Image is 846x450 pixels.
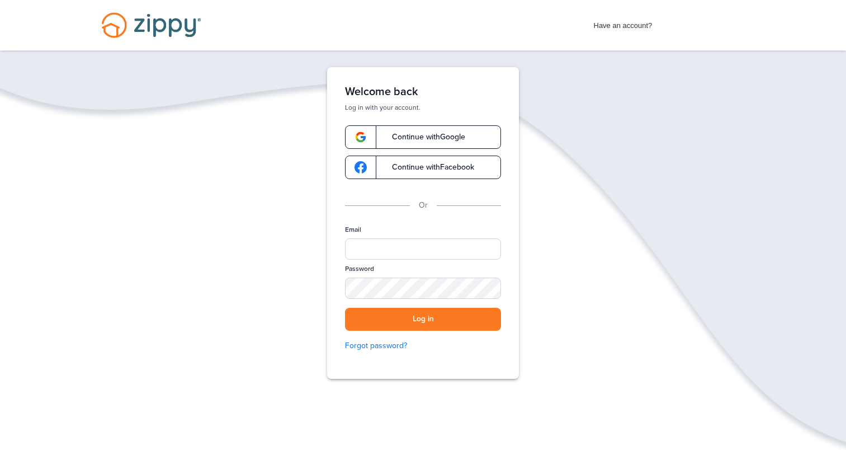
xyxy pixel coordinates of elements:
[345,264,374,274] label: Password
[345,156,501,179] a: google-logoContinue withFacebook
[345,85,501,99] h1: Welcome back
[355,161,367,174] img: google-logo
[345,238,501,260] input: Email
[381,133,465,141] span: Continue with Google
[345,125,501,149] a: google-logoContinue withGoogle
[345,308,501,331] button: Log in
[345,340,501,352] a: Forgot password?
[345,225,361,235] label: Email
[381,163,474,171] span: Continue with Facebook
[419,199,428,212] p: Or
[345,103,501,112] p: Log in with your account.
[355,131,367,143] img: google-logo
[345,278,501,299] input: Password
[594,14,653,32] span: Have an account?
